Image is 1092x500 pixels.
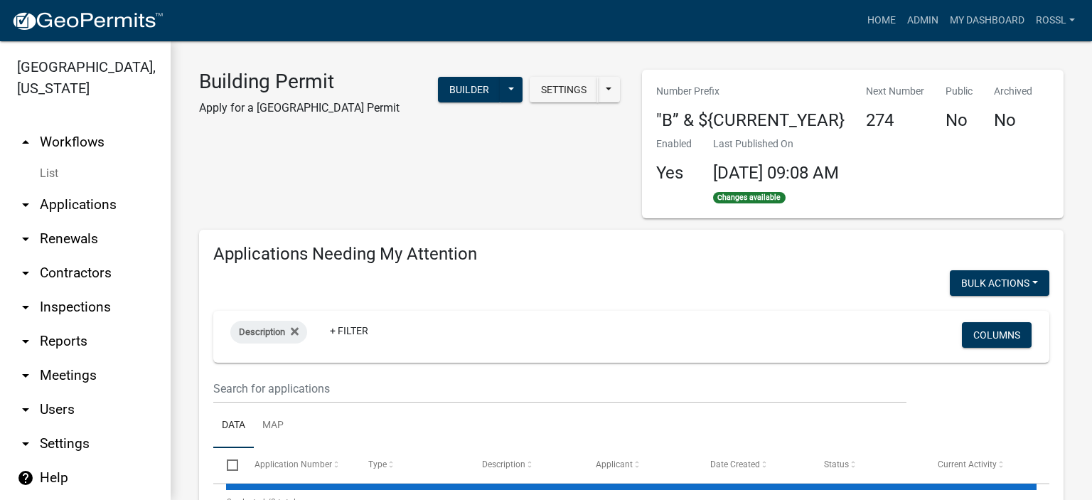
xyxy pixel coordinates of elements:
h4: No [994,110,1032,131]
datatable-header-cell: Date Created [696,448,810,482]
h3: Building Permit [199,70,400,94]
input: Search for applications [213,374,906,403]
i: help [17,469,34,486]
a: + Filter [318,318,380,344]
datatable-header-cell: Status [810,448,924,482]
h4: Yes [656,163,692,183]
a: Data [213,403,254,449]
h4: 274 [866,110,924,131]
datatable-header-cell: Description [469,448,582,482]
h4: Applications Needing My Attention [213,244,1049,265]
i: arrow_drop_down [17,265,34,282]
span: Status [824,459,849,469]
span: Changes available [713,192,786,203]
datatable-header-cell: Type [355,448,469,482]
p: Archived [994,84,1032,99]
h4: "B” & ${CURRENT_YEAR} [656,110,845,131]
p: Next Number [866,84,924,99]
span: [DATE] 09:08 AM [713,163,839,183]
span: Description [239,326,285,337]
span: Applicant [596,459,633,469]
a: RossL [1030,7,1081,34]
datatable-header-cell: Applicant [582,448,696,482]
datatable-header-cell: Application Number [240,448,354,482]
button: Builder [438,77,500,102]
datatable-header-cell: Select [213,448,240,482]
i: arrow_drop_up [17,134,34,151]
span: Application Number [255,459,332,469]
i: arrow_drop_down [17,230,34,248]
i: arrow_drop_down [17,333,34,350]
p: Last Published On [713,137,839,151]
p: Public [946,84,973,99]
i: arrow_drop_down [17,401,34,418]
a: Admin [901,7,944,34]
button: Columns [962,322,1032,348]
button: Bulk Actions [950,270,1049,296]
i: arrow_drop_down [17,196,34,213]
button: Settings [530,77,598,102]
span: Date Created [710,459,760,469]
a: Map [254,403,292,449]
span: Description [482,459,525,469]
i: arrow_drop_down [17,367,34,384]
a: My Dashboard [944,7,1030,34]
a: Home [862,7,901,34]
p: Number Prefix [656,84,845,99]
p: Apply for a [GEOGRAPHIC_DATA] Permit [199,100,400,117]
i: arrow_drop_down [17,435,34,452]
datatable-header-cell: Current Activity [924,448,1038,482]
h4: No [946,110,973,131]
i: arrow_drop_down [17,299,34,316]
span: Type [368,459,387,469]
p: Enabled [656,137,692,151]
span: Current Activity [938,459,997,469]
